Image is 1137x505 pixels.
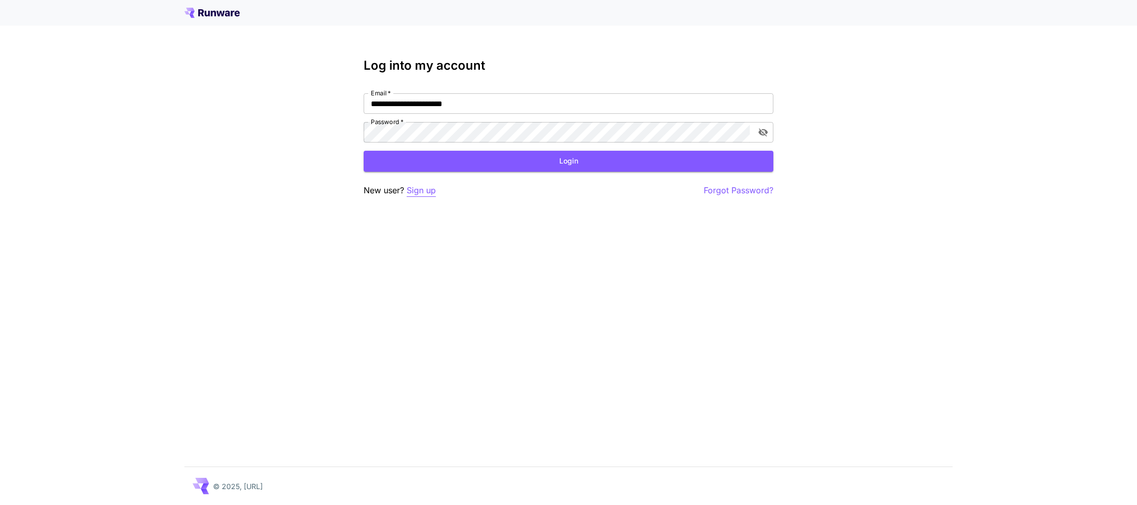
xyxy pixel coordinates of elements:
button: Forgot Password? [704,184,773,197]
h3: Log into my account [364,58,773,73]
button: Sign up [407,184,436,197]
label: Email [371,89,391,97]
button: Login [364,151,773,172]
button: toggle password visibility [754,123,772,142]
p: New user? [364,184,436,197]
label: Password [371,117,404,126]
p: © 2025, [URL] [213,481,263,492]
